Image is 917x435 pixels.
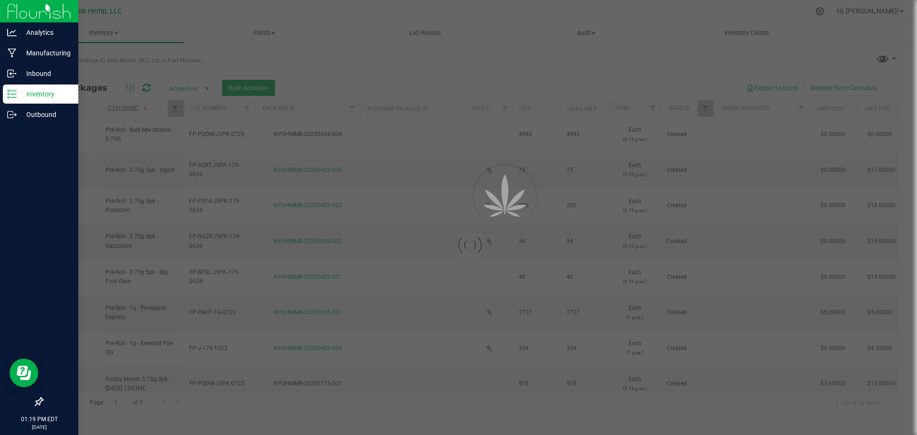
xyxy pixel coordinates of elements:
p: Inbound [17,68,74,79]
inline-svg: Outbound [7,110,17,119]
p: Outbound [17,109,74,120]
iframe: Resource center [10,359,38,387]
inline-svg: Manufacturing [7,48,17,58]
inline-svg: Inbound [7,69,17,78]
p: 01:19 PM EDT [4,415,74,424]
p: Analytics [17,27,74,38]
inline-svg: Analytics [7,28,17,37]
inline-svg: Inventory [7,89,17,99]
p: Manufacturing [17,47,74,59]
p: Inventory [17,88,74,100]
p: [DATE] [4,424,74,431]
